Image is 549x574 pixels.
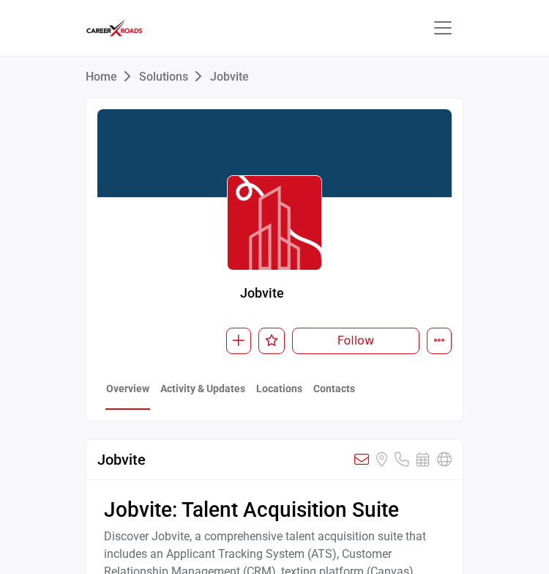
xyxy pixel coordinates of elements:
[160,381,246,408] a: Activity & Updates
[86,19,151,37] img: site Logo
[210,70,249,84] a: Jobvite
[139,70,210,84] a: Solutions
[86,70,139,84] a: Home
[313,381,356,408] a: Contacts
[105,381,150,410] a: Overview
[258,328,285,354] button: Like
[255,381,303,408] a: Locations
[104,498,445,523] h2: Jobvite: Talent Acquisition Suite
[97,451,146,468] h2: Jobvite
[292,328,419,354] button: Follow
[422,13,463,43] button: Toggle navigation
[97,285,427,301] h2: Jobvite
[427,328,452,354] button: More details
